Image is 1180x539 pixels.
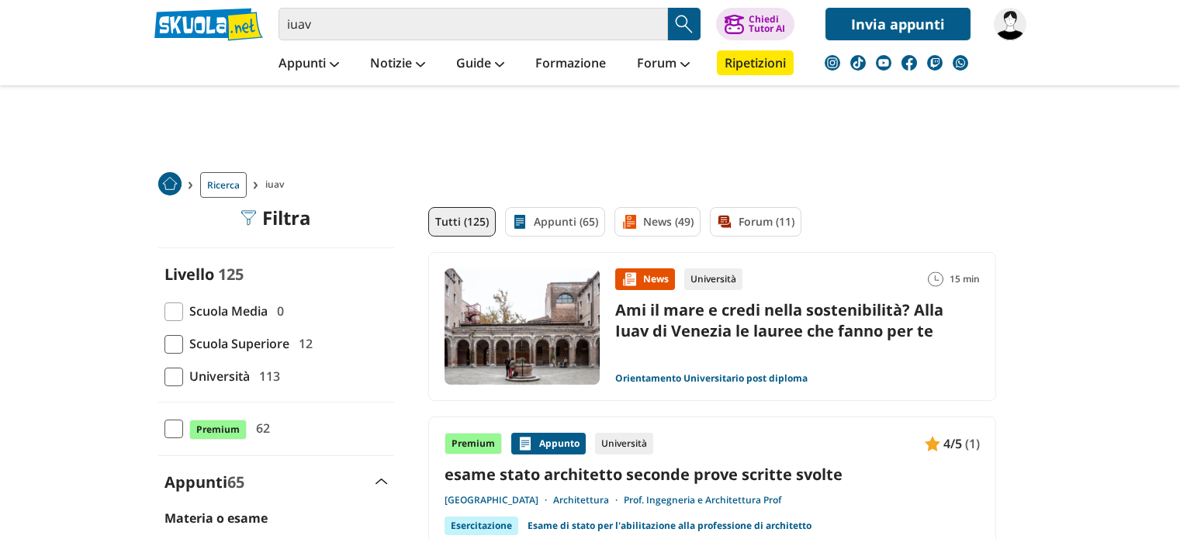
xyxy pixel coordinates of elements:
[200,172,247,198] a: Ricerca
[375,479,388,485] img: Apri e chiudi sezione
[595,433,653,454] div: Università
[624,494,781,506] a: Prof. Ingegneria e Architettura Prof
[965,434,980,454] span: (1)
[928,271,943,287] img: Tempo lettura
[749,15,785,33] div: Chiedi Tutor AI
[876,55,891,71] img: youtube
[528,517,811,535] a: Esame di stato per l'abilitazione alla professione di architetto
[512,214,528,230] img: Appunti filtro contenuto
[615,299,943,341] a: Ami il mare e credi nella sostenibilità? Alla Iuav di Venezia le lauree che fanno per te
[710,207,801,237] a: Forum (11)
[265,172,290,198] span: iuav
[633,50,694,78] a: Forum
[275,50,343,78] a: Appunti
[850,55,866,71] img: tiktok
[615,372,808,385] a: Orientamento Universitario post diploma
[183,301,268,321] span: Scuola Media
[994,8,1026,40] img: Ealtamirano
[716,8,794,40] button: ChiediTutor AI
[531,50,610,78] a: Formazione
[240,207,311,229] div: Filtra
[183,366,250,386] span: Università
[164,510,268,527] label: Materia o esame
[943,434,962,454] span: 4/5
[621,214,637,230] img: News filtro contenuto
[950,268,980,290] span: 15 min
[553,494,624,506] a: Architettura
[511,433,586,454] div: Appunto
[189,420,247,440] span: Premium
[445,433,502,454] div: Premium
[279,8,668,40] input: Cerca appunti, riassunti o versioni
[218,264,244,285] span: 125
[953,55,968,71] img: WhatsApp
[250,418,270,438] span: 62
[452,50,508,78] a: Guide
[717,214,732,230] img: Forum filtro contenuto
[158,172,182,195] img: Home
[927,55,943,71] img: twitch
[684,268,742,290] div: Università
[825,55,840,71] img: instagram
[445,268,600,385] img: Immagine news
[621,271,637,287] img: News contenuto
[366,50,429,78] a: Notizie
[505,207,605,237] a: Appunti (65)
[615,268,675,290] div: News
[825,8,971,40] a: Invia appunti
[445,464,980,485] a: esame stato architetto seconde prove scritte svolte
[292,333,313,354] span: 12
[445,494,553,506] a: [GEOGRAPHIC_DATA]
[517,436,533,451] img: Appunti contenuto
[901,55,917,71] img: facebook
[240,210,256,226] img: Filtra filtri mobile
[183,333,289,354] span: Scuola Superiore
[673,12,696,36] img: Cerca appunti, riassunti o versioni
[271,301,284,321] span: 0
[925,436,940,451] img: Appunti contenuto
[158,172,182,198] a: Home
[227,472,244,492] span: 65
[164,472,244,492] label: Appunti
[445,517,518,535] div: Esercitazione
[614,207,701,237] a: News (49)
[164,264,214,285] label: Livello
[428,207,496,237] a: Tutti (125)
[717,50,794,75] a: Ripetizioni
[668,8,701,40] button: Search Button
[253,366,280,386] span: 113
